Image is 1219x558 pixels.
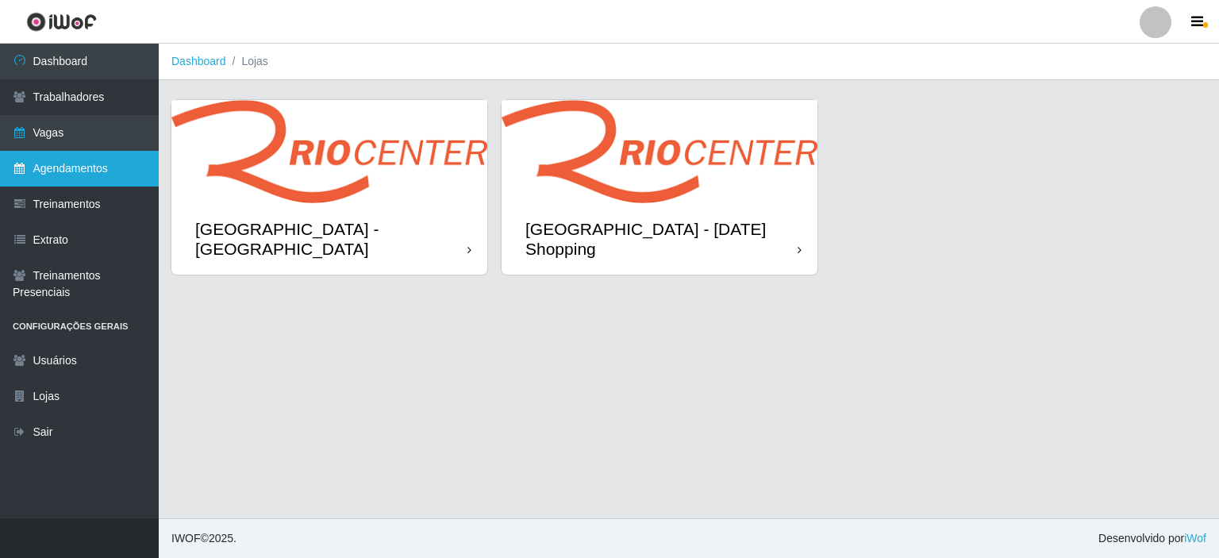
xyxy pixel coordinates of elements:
[502,100,817,203] img: cardImg
[226,53,268,70] li: Lojas
[1184,532,1206,545] a: iWof
[171,532,201,545] span: IWOF
[159,44,1219,80] nav: breadcrumb
[502,100,817,275] a: [GEOGRAPHIC_DATA] - [DATE] Shopping
[26,12,97,32] img: CoreUI Logo
[1098,530,1206,547] span: Desenvolvido por
[171,55,226,67] a: Dashboard
[171,530,236,547] span: © 2025 .
[171,100,487,203] img: cardImg
[525,219,798,259] div: [GEOGRAPHIC_DATA] - [DATE] Shopping
[195,219,467,259] div: [GEOGRAPHIC_DATA] - [GEOGRAPHIC_DATA]
[171,100,487,275] a: [GEOGRAPHIC_DATA] - [GEOGRAPHIC_DATA]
